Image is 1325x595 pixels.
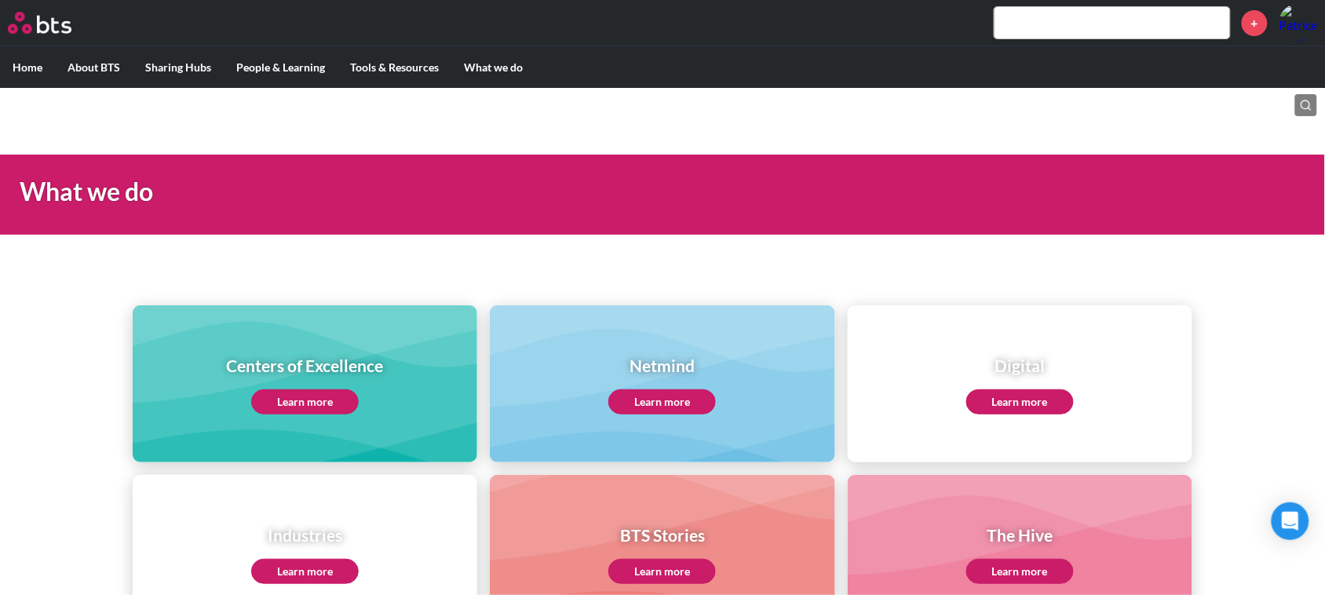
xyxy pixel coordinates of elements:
img: Patrice Gaul [1279,4,1317,42]
a: Go home [8,12,100,34]
h1: Digital [966,354,1074,377]
h1: BTS Stories [608,524,716,546]
a: Learn more [251,559,359,584]
label: About BTS [55,47,133,88]
a: Learn more [251,389,359,414]
label: Sharing Hubs [133,47,224,88]
label: People & Learning [224,47,338,88]
h1: Centers of Excellence [227,354,384,377]
a: + [1242,10,1268,36]
a: Profile [1279,4,1317,42]
h1: What we do [20,174,920,210]
a: Learn more [608,559,716,584]
label: What we do [451,47,535,88]
a: Learn more [966,559,1074,584]
h1: Industries [251,524,359,546]
h1: The Hive [966,524,1074,546]
div: Open Intercom Messenger [1272,502,1309,540]
h1: Netmind [608,354,716,377]
a: Learn more [608,389,716,414]
img: BTS Logo [8,12,71,34]
label: Tools & Resources [338,47,451,88]
a: Learn more [966,389,1074,414]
